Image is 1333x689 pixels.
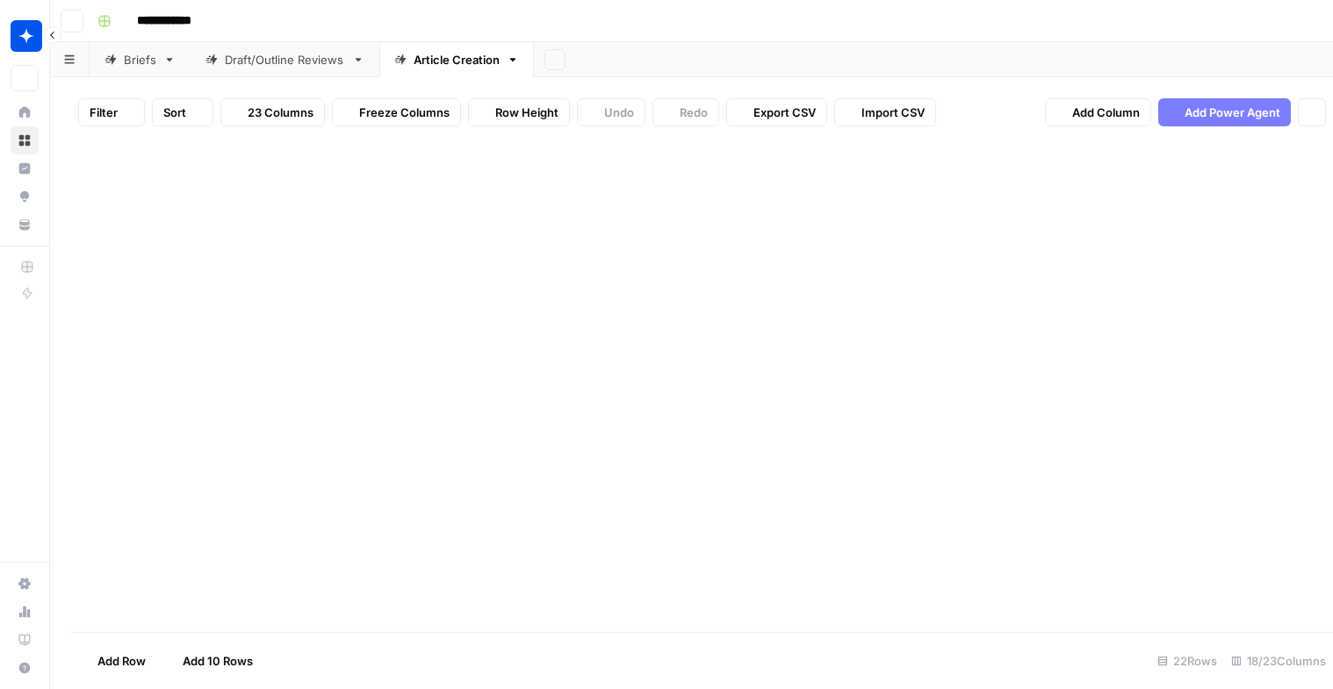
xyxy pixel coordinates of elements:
a: Insights [11,154,39,183]
button: Workspace: Wiz [11,14,39,58]
div: Briefs [124,51,156,68]
button: Filter [78,98,145,126]
button: Sort [152,98,213,126]
a: Article Creation [379,42,534,77]
a: Draft/Outline Reviews [191,42,379,77]
button: Row Height [468,98,570,126]
span: 23 Columns [248,104,313,121]
a: Home [11,98,39,126]
span: Undo [604,104,634,121]
button: Freeze Columns [332,98,461,126]
button: Help + Support [11,654,39,682]
a: Settings [11,570,39,598]
span: Sort [163,104,186,121]
span: Freeze Columns [359,104,450,121]
span: Filter [90,104,118,121]
a: Usage [11,598,39,626]
a: Learning Hub [11,626,39,654]
span: Add 10 Rows [183,652,253,670]
a: Opportunities [11,183,39,211]
a: Browse [11,126,39,154]
button: Add 10 Rows [156,647,263,675]
a: Briefs [90,42,191,77]
button: Undo [577,98,645,126]
span: Add Row [97,652,146,670]
button: Redo [652,98,719,126]
a: Your Data [11,211,39,239]
span: Row Height [495,104,558,121]
button: 23 Columns [220,98,325,126]
img: Wiz Logo [11,20,42,52]
div: Draft/Outline Reviews [225,51,345,68]
div: Article Creation [414,51,500,68]
button: Add Row [71,647,156,675]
